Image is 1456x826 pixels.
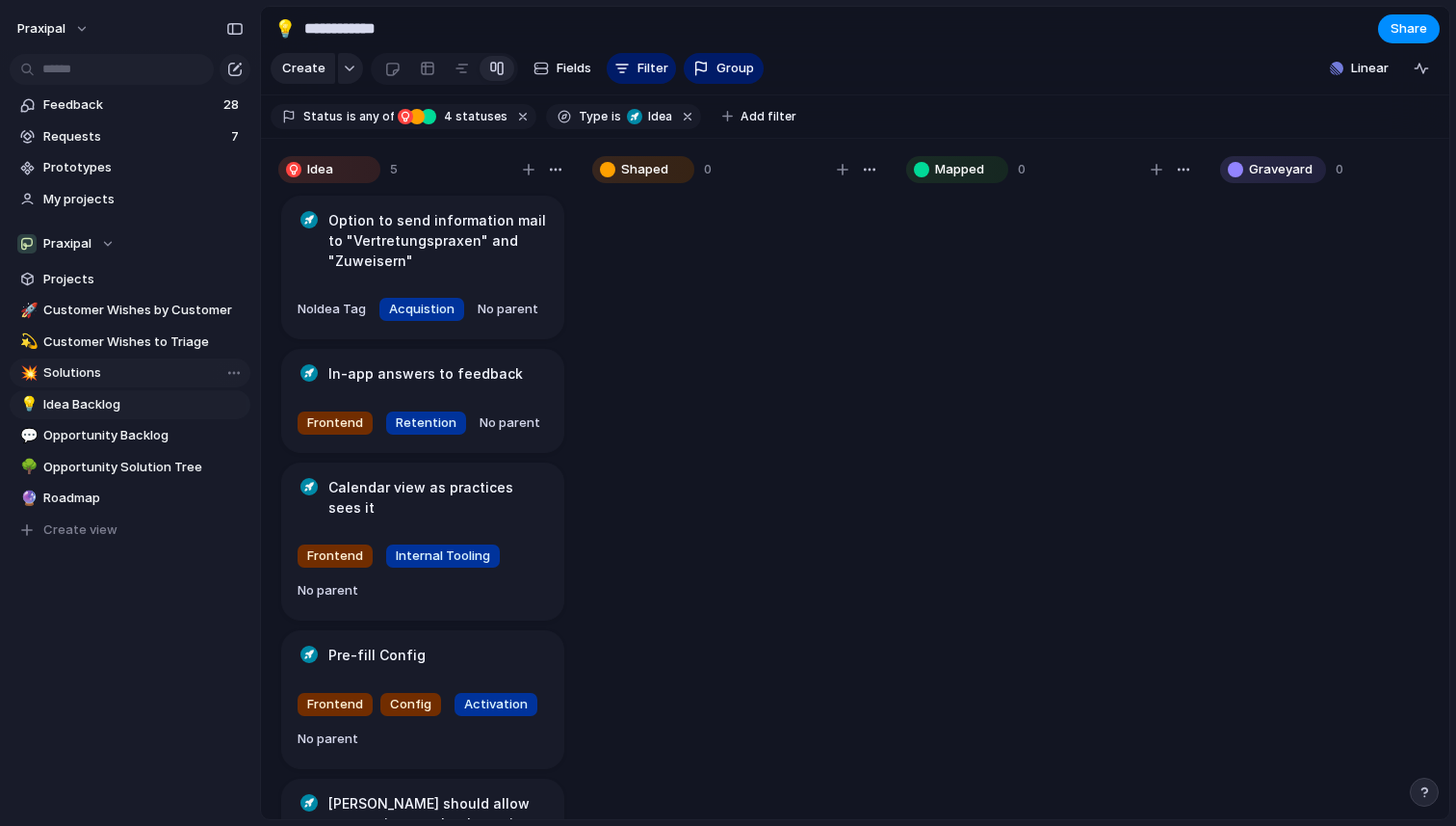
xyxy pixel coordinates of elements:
[1336,160,1343,179] span: 0
[281,463,564,621] div: Calendar view as practices sees itFrontendInternal ToolingNo parent
[328,477,548,518] h1: Calendar view as practices sees it
[17,301,37,320] button: 🚀
[10,421,250,450] a: 💬Opportunity Backlog
[43,333,244,352] span: Customer Wishes to Triage
[637,59,668,78] span: Filter
[381,541,505,572] button: Internal Tooling
[711,103,808,130] button: Add filter
[623,106,676,127] button: Idea
[10,185,250,214] a: My projects
[10,390,250,419] a: 💡Idea Backlog
[17,489,37,508] button: 🔮
[307,160,333,179] span: Idea
[343,106,398,127] button: isany of
[43,234,91,253] span: Praxipal
[43,190,244,209] span: My projects
[1378,14,1440,43] button: Share
[1322,54,1396,83] button: Linear
[741,108,796,125] span: Add filter
[375,294,469,325] button: Acquistion
[328,645,426,666] h1: Pre-fill Config
[557,59,591,78] span: Fields
[298,731,358,746] span: No parent
[10,265,250,294] a: Projects
[281,349,564,453] div: In-app answers to feedbackFrontendRetentionNo parent
[381,408,471,439] button: Retention
[298,301,366,316] span: No Idea Tag
[43,520,117,540] span: Create view
[10,122,250,151] a: Requests7
[1018,160,1026,179] span: 0
[20,362,34,385] div: 💥
[307,546,363,566] span: Frontend
[10,229,250,258] button: Praxipal
[17,19,65,39] span: praxipal
[271,53,335,84] button: Create
[10,328,250,357] a: 💫Customer Wishes to Triage
[20,456,34,478] div: 🌳
[1351,59,1389,78] span: Linear
[347,108,356,125] span: is
[526,53,599,84] button: Fields
[438,108,507,125] span: statuses
[17,458,37,477] button: 🌳
[704,160,712,179] span: 0
[438,109,455,123] span: 4
[293,294,371,325] button: NoIdea Tag
[396,413,456,433] span: Retention
[293,575,363,606] button: No parent
[20,300,34,322] div: 🚀
[328,363,523,385] h1: In-app answers to feedback
[307,413,363,433] span: Frontend
[396,106,511,127] button: 4 statuses
[579,108,608,125] span: Type
[298,582,358,598] span: No parent
[396,546,490,566] span: Internal Tooling
[1249,160,1313,179] span: Graveyard
[642,108,672,125] span: Idea
[43,270,244,289] span: Projects
[303,108,343,125] span: Status
[270,13,300,44] button: 💡
[20,393,34,415] div: 💡
[274,15,296,41] div: 💡
[389,300,455,319] span: Acquistion
[10,484,250,513] a: 🔮Roadmap
[20,331,34,353] div: 💫
[390,695,431,714] span: Config
[43,95,218,115] span: Feedback
[10,359,250,387] a: 💥Solutions
[478,301,538,316] span: No parent
[464,695,528,714] span: Activation
[473,294,543,325] button: No parent
[1391,19,1427,39] span: Share
[390,160,398,179] span: 5
[293,408,377,439] button: Frontend
[328,210,548,271] h1: Option to send information mail to "Vertretungspraxen" and "Zuweisern"
[935,160,984,179] span: Mapped
[621,160,668,179] span: Shaped
[43,426,244,445] span: Opportunity Backlog
[231,127,243,147] span: 7
[43,158,244,177] span: Prototypes
[10,453,250,482] a: 🌳Opportunity Solution Tree
[480,414,540,430] span: No parent
[356,108,394,125] span: any of
[10,516,250,545] button: Create view
[608,106,625,127] button: is
[20,425,34,447] div: 💬
[43,395,244,414] span: Idea Backlog
[43,489,244,508] span: Roadmap
[684,53,764,84] button: Group
[43,458,244,477] span: Opportunity Solution Tree
[9,13,99,44] button: praxipal
[10,296,250,325] a: 🚀Customer Wishes by Customer
[293,541,377,572] button: Frontend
